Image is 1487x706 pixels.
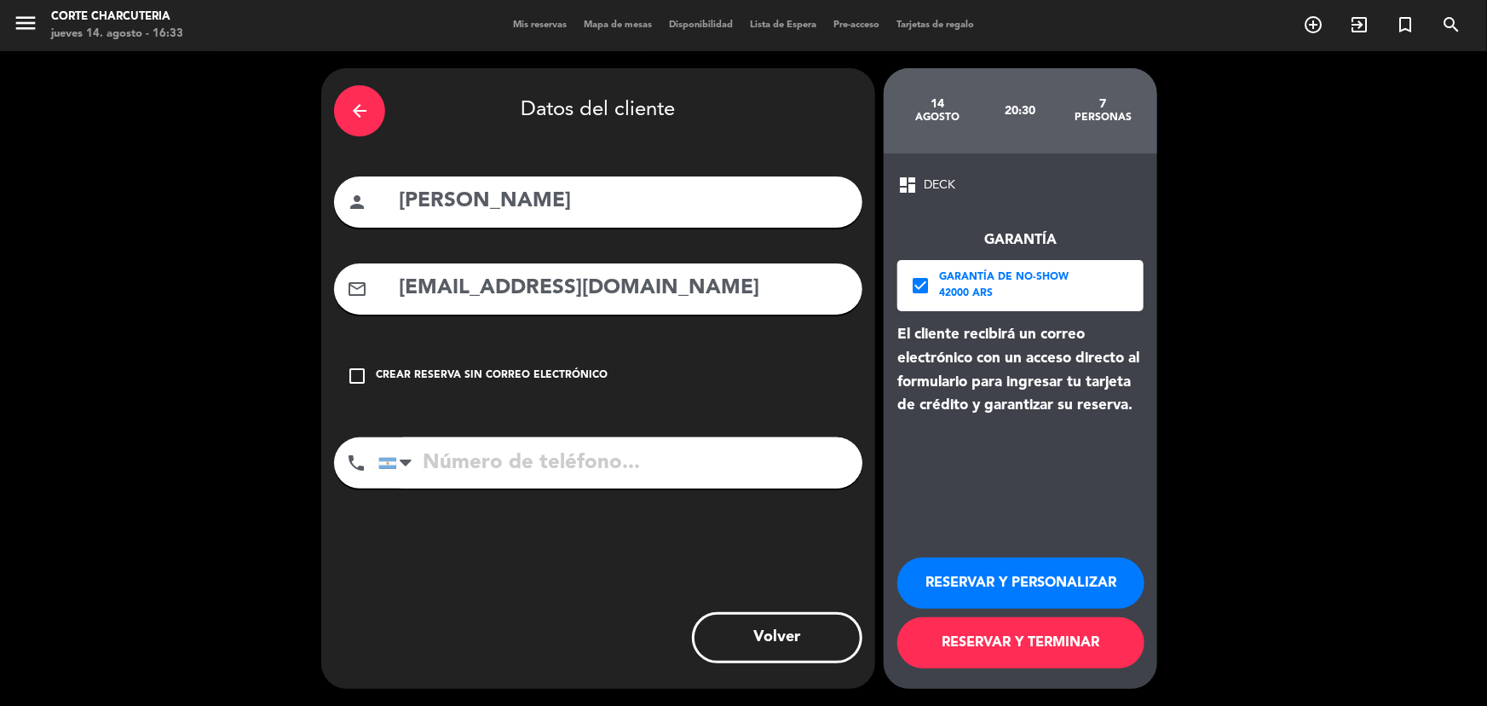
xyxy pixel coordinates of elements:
span: Pre-acceso [825,20,888,30]
div: El cliente recibirá un correo electrónico con un acceso directo al formulario para ingresar tu ta... [897,323,1144,418]
i: search [1441,14,1461,35]
div: Garantía de no-show [939,269,1069,286]
i: arrow_back [349,101,370,121]
button: Volver [692,612,862,663]
span: Disponibilidad [660,20,741,30]
i: check_box_outline_blank [347,366,367,386]
i: menu [13,10,38,36]
div: 20:30 [979,81,1062,141]
input: Número de teléfono... [378,437,862,489]
span: dashboard [897,175,918,195]
div: 14 [896,97,979,111]
input: Email del cliente [397,271,850,306]
span: Tarjetas de regalo [888,20,983,30]
i: add_circle_outline [1303,14,1323,35]
div: jueves 14. agosto - 16:33 [51,26,183,43]
div: Datos del cliente [334,81,862,141]
i: person [347,192,367,212]
button: RESERVAR Y TERMINAR [897,617,1144,668]
span: Lista de Espera [741,20,825,30]
button: menu [13,10,38,42]
span: Mis reservas [504,20,575,30]
i: mail_outline [347,279,367,299]
i: turned_in_not [1395,14,1415,35]
div: agosto [896,111,979,124]
i: phone [346,453,366,473]
div: Corte Charcuteria [51,9,183,26]
div: personas [1062,111,1144,124]
i: exit_to_app [1349,14,1369,35]
button: RESERVAR Y PERSONALIZAR [897,558,1144,609]
div: Garantía [897,229,1144,252]
div: Argentina: +54 [379,438,418,488]
input: Nombre del cliente [397,184,850,219]
div: 42000 ARS [939,286,1069,303]
span: Mapa de mesas [575,20,660,30]
i: check_box [910,275,931,296]
div: Crear reserva sin correo electrónico [376,367,608,385]
div: 7 [1062,97,1144,111]
span: DECK [924,176,955,195]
